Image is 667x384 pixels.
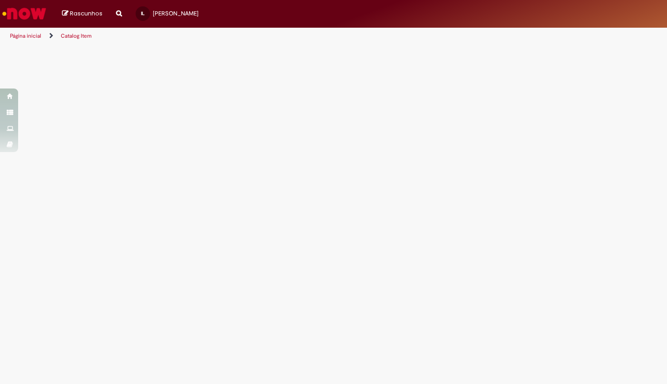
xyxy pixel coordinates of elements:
[70,9,102,18] span: Rascunhos
[153,10,199,17] span: [PERSON_NAME]
[1,5,48,23] img: ServiceNow
[61,32,92,39] a: Catalog Item
[141,10,145,16] span: IL
[62,10,102,18] a: Rascunhos
[7,28,438,44] ul: Trilhas de página
[10,32,41,39] a: Página inicial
